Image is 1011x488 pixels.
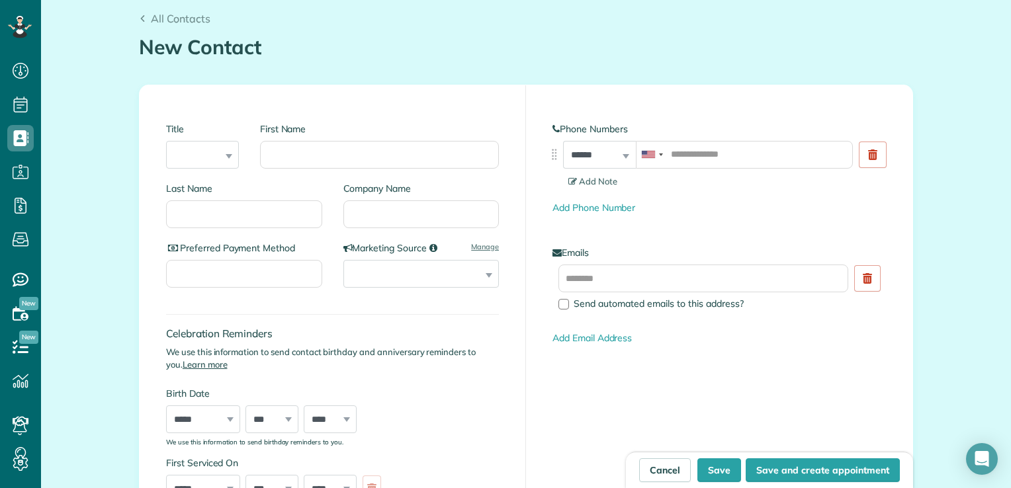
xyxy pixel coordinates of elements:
[166,438,343,446] sub: We use this information to send birthday reminders to you.
[574,298,744,309] span: Send automated emails to this address?
[166,387,388,400] label: Birth Date
[151,12,210,25] span: All Contacts
[639,458,691,482] a: Cancel
[966,443,998,475] div: Open Intercom Messenger
[552,246,886,259] label: Emails
[166,122,239,136] label: Title
[19,331,38,344] span: New
[552,332,632,344] a: Add Email Address
[552,122,886,136] label: Phone Numbers
[547,147,561,161] img: drag_indicator-119b368615184ecde3eda3c64c821f6cf29d3e2b97b89ee44bc31753036683e5.png
[697,458,741,482] button: Save
[139,11,210,26] a: All Contacts
[166,182,322,195] label: Last Name
[166,456,388,469] label: First Serviced On
[183,359,228,370] a: Learn more
[166,241,322,255] label: Preferred Payment Method
[568,176,617,186] span: Add Note
[260,122,499,136] label: First Name
[166,346,499,371] p: We use this information to send contact birthday and anniversary reminders to you.
[343,182,500,195] label: Company Name
[139,36,913,58] h1: New Contact
[343,241,500,255] label: Marketing Source
[552,202,635,214] a: Add Phone Number
[19,297,38,310] span: New
[637,142,667,168] div: United States: +1
[746,458,900,482] button: Save and create appointment
[166,328,499,339] h4: Celebration Reminders
[471,241,499,252] a: Manage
